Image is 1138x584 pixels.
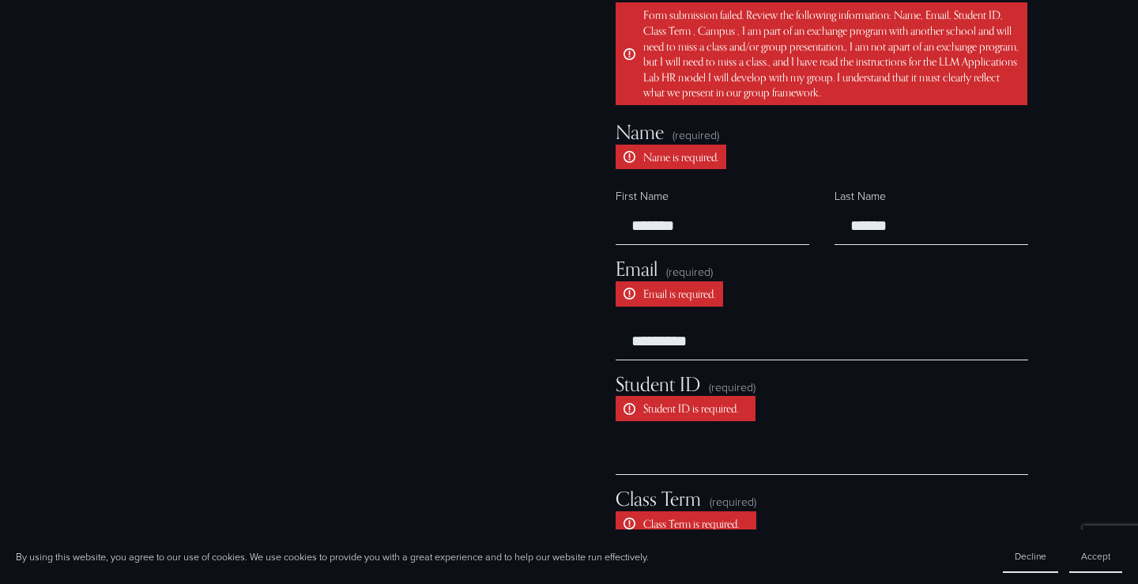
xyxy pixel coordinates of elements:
[16,550,649,564] p: By using this website, you agree to our use of cookies. We use cookies to provide you with a grea...
[710,494,756,510] span: (required)
[616,281,723,307] p: Email is required.
[616,511,757,537] p: Class Term is required.
[616,373,700,397] span: Student ID
[616,145,726,170] p: Name is required.
[673,130,719,141] span: (required)
[709,379,756,395] span: (required)
[666,264,713,280] span: (required)
[1015,549,1046,563] span: Decline
[616,121,664,145] span: Name
[1081,549,1110,563] span: Accept
[616,488,701,511] span: Class Term
[616,188,809,207] div: First Name
[1069,541,1122,573] button: Accept
[616,396,756,421] p: Student ID is required.
[835,188,1028,207] div: Last Name
[616,2,1028,105] p: Form submission failed. Review the following information: Name, Email, Student ID, Class Term , C...
[616,258,658,281] span: Email
[1003,541,1058,573] button: Decline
